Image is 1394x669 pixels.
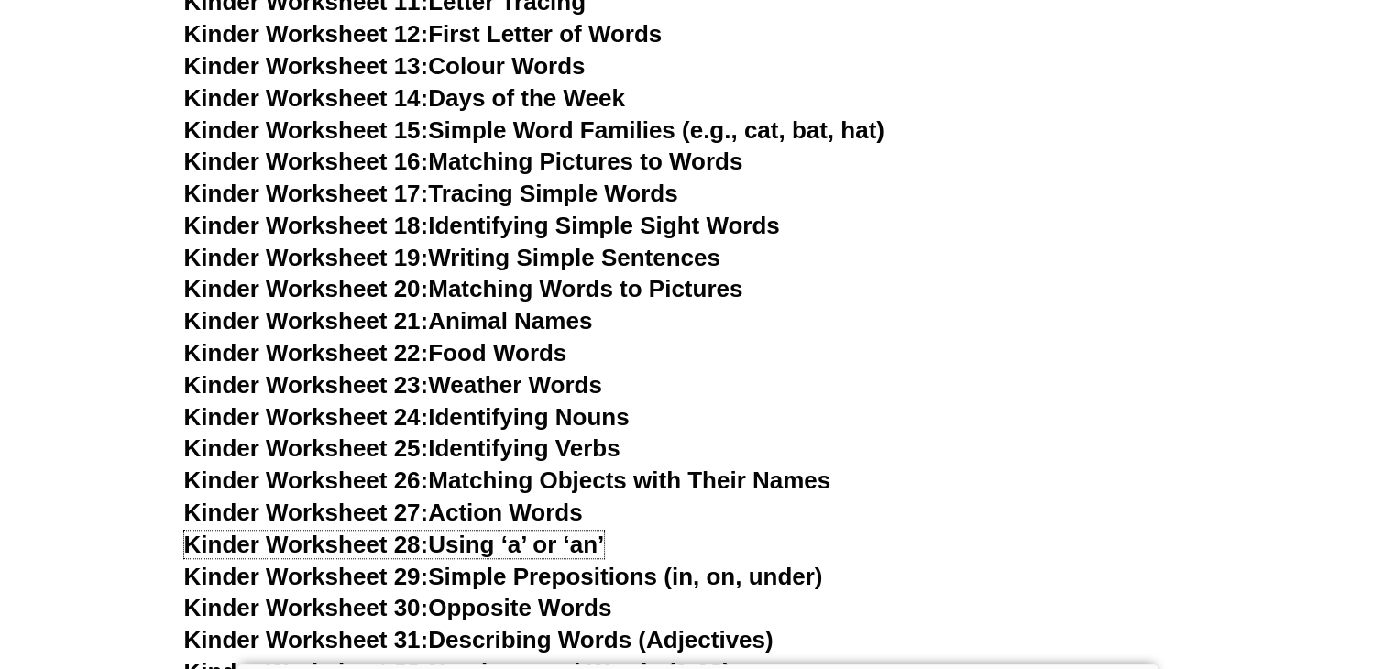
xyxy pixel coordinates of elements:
a: Kinder Worksheet 16:Matching Pictures to Words [184,148,743,175]
a: Kinder Worksheet 15:Simple Word Families (e.g., cat, bat, hat) [184,116,884,144]
span: Kinder Worksheet 21: [184,307,429,334]
a: Kinder Worksheet 30:Opposite Words [184,594,612,621]
a: Kinder Worksheet 12:First Letter of Words [184,20,663,48]
span: Kinder Worksheet 31: [184,626,429,653]
span: Kinder Worksheet 23: [184,371,429,399]
span: Kinder Worksheet 27: [184,499,429,526]
span: Kinder Worksheet 19: [184,244,429,271]
a: Kinder Worksheet 14:Days of the Week [184,84,625,112]
span: Kinder Worksheet 28: [184,531,429,558]
span: Kinder Worksheet 30: [184,594,429,621]
iframe: Chat Widget [1302,581,1394,669]
a: Kinder Worksheet 23:Weather Words [184,371,602,399]
a: Kinder Worksheet 29:Simple Prepositions (in, on, under) [184,563,823,590]
span: Kinder Worksheet 16: [184,148,429,175]
span: Kinder Worksheet 26: [184,466,429,494]
span: Kinder Worksheet 14: [184,84,429,112]
span: Kinder Worksheet 15: [184,116,429,144]
a: Kinder Worksheet 26:Matching Objects with Their Names [184,466,831,494]
span: Kinder Worksheet 12: [184,20,429,48]
a: Kinder Worksheet 25:Identifying Verbs [184,434,620,462]
span: Kinder Worksheet 18: [184,212,429,239]
span: Kinder Worksheet 29: [184,563,429,590]
a: Kinder Worksheet 21:Animal Names [184,307,593,334]
a: Kinder Worksheet 19:Writing Simple Sentences [184,244,720,271]
a: Kinder Worksheet 31:Describing Words (Adjectives) [184,626,774,653]
span: Kinder Worksheet 25: [184,434,429,462]
span: Kinder Worksheet 22: [184,339,429,367]
a: Kinder Worksheet 22:Food Words [184,339,567,367]
span: Kinder Worksheet 20: [184,275,429,302]
span: Kinder Worksheet 13: [184,52,429,80]
a: Kinder Worksheet 17:Tracing Simple Words [184,180,678,207]
span: Kinder Worksheet 24: [184,403,429,431]
a: Kinder Worksheet 28:Using ‘a’ or ‘an’ [184,531,605,558]
a: Kinder Worksheet 27:Action Words [184,499,583,526]
a: Kinder Worksheet 20:Matching Words to Pictures [184,275,743,302]
a: Kinder Worksheet 24:Identifying Nouns [184,403,630,431]
a: Kinder Worksheet 18:Identifying Simple Sight Words [184,212,780,239]
span: Kinder Worksheet 17: [184,180,429,207]
a: Kinder Worksheet 13:Colour Words [184,52,586,80]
